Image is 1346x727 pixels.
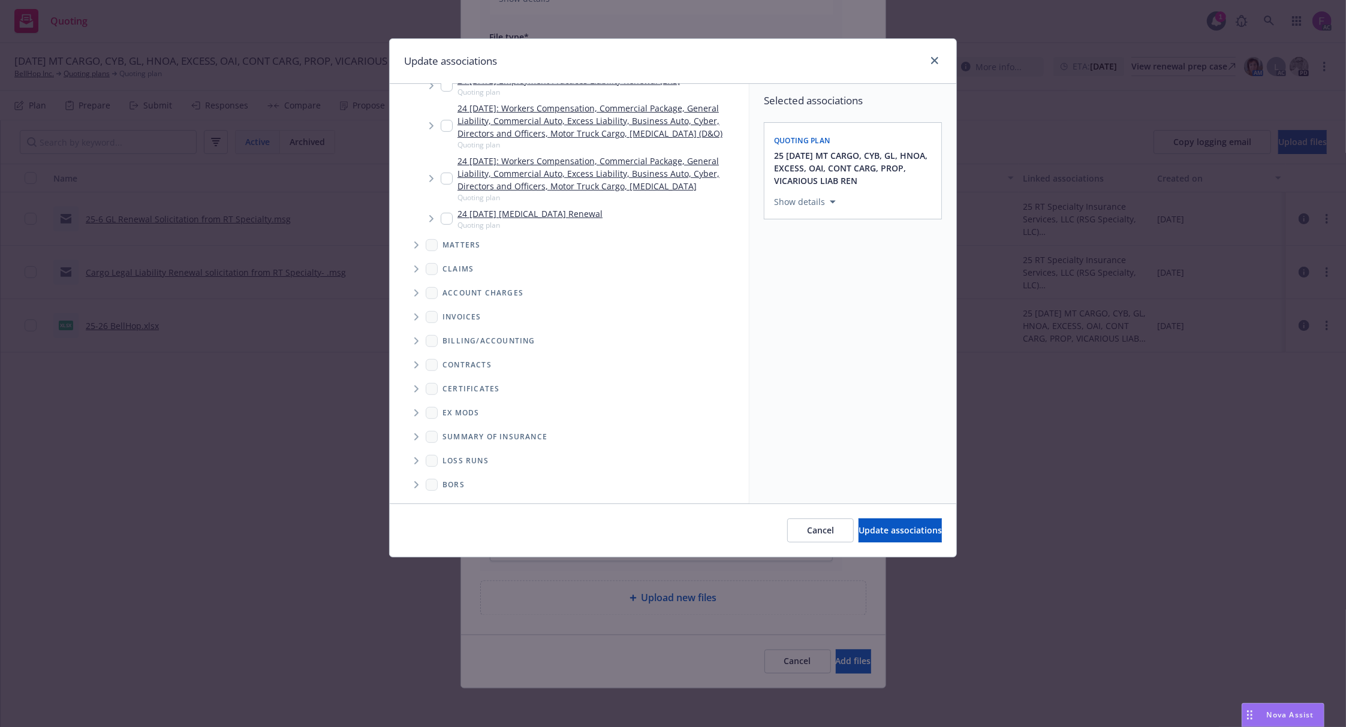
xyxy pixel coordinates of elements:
div: Folder Tree Example [390,329,749,497]
button: Cancel [787,518,854,542]
span: Invoices [442,313,481,321]
div: Drag to move [1242,704,1257,726]
span: Quoting plan [774,135,830,146]
a: 24 [DATE] [MEDICAL_DATA] Renewal [457,207,603,220]
span: Ex Mods [442,409,479,417]
span: Quoting plan [457,87,680,97]
span: Claims [442,266,474,273]
span: Billing/Accounting [442,337,535,345]
span: Quoting plan [457,220,603,230]
span: Quoting plan [457,140,744,150]
h1: Update associations [404,53,497,69]
button: Update associations [859,518,942,542]
span: Cancel [807,524,834,536]
span: Contracts [442,361,492,369]
button: 25 [DATE] MT CARGO, CYB, GL, HNOA, EXCESS, OAI, CONT CARG, PROP, VICARIOUS LIAB REN [774,149,934,187]
a: close [928,53,942,68]
a: 24 [DATE]: Workers Compensation, Commercial Package, General Liability, Commercial Auto, Excess L... [457,155,744,192]
button: Show details [769,195,841,209]
span: Summary of insurance [442,433,547,441]
button: Nova Assist [1242,703,1324,727]
span: Selected associations [764,93,942,108]
span: Nova Assist [1267,710,1314,720]
span: Matters [442,242,480,249]
span: Loss Runs [442,457,489,464]
span: Account charges [442,289,523,297]
span: Certificates [442,385,499,393]
span: Quoting plan [457,192,744,203]
a: 24 [DATE]: Workers Compensation, Commercial Package, General Liability, Commercial Auto, Excess L... [457,102,744,140]
span: Update associations [859,524,942,536]
span: BORs [442,481,465,488]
